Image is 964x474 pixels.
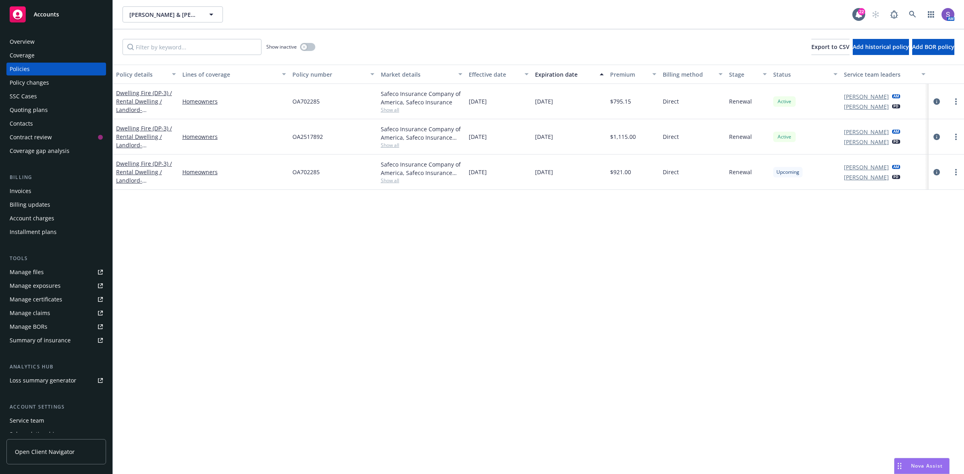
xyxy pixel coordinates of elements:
[858,8,865,15] div: 22
[6,63,106,75] a: Policies
[123,39,261,55] input: Filter by keyword...
[116,124,172,157] a: Dwelling Fire (DP-3) / Rental Dwelling / Landlord
[10,320,47,333] div: Manage BORs
[663,168,679,176] span: Direct
[811,43,850,51] span: Export to CSV
[663,132,679,141] span: Direct
[179,65,289,84] button: Lines of coverage
[923,6,939,22] a: Switch app
[912,43,954,51] span: Add BOR policy
[853,43,909,51] span: Add historical policy
[123,6,223,22] button: [PERSON_NAME] & [PERSON_NAME]
[378,65,466,84] button: Market details
[6,428,106,441] a: Sales relationships
[610,132,636,141] span: $1,115.00
[6,374,106,387] a: Loss summary generator
[10,35,35,48] div: Overview
[660,65,726,84] button: Billing method
[10,198,50,211] div: Billing updates
[10,428,61,441] div: Sales relationships
[469,97,487,106] span: [DATE]
[129,10,199,19] span: [PERSON_NAME] & [PERSON_NAME]
[10,414,44,427] div: Service team
[292,70,366,79] div: Policy number
[10,117,33,130] div: Contacts
[381,125,463,142] div: Safeco Insurance Company of America, Safeco Insurance (Liberty Mutual)
[770,65,841,84] button: Status
[6,414,106,427] a: Service team
[6,144,106,157] a: Coverage gap analysis
[10,226,57,238] div: Installment plans
[15,448,75,456] span: Open Client Navigator
[729,97,752,106] span: Renewal
[182,132,286,141] a: Homeowners
[6,212,106,225] a: Account charges
[6,363,106,371] div: Analytics hub
[894,458,950,474] button: Nova Assist
[610,168,631,176] span: $921.00
[844,70,917,79] div: Service team leaders
[10,212,54,225] div: Account charges
[6,90,106,103] a: SSC Cases
[6,198,106,211] a: Billing updates
[932,167,942,177] a: circleInformation
[10,131,52,144] div: Contract review
[466,65,532,84] button: Effective date
[773,70,829,79] div: Status
[853,39,909,55] button: Add historical policy
[844,128,889,136] a: [PERSON_NAME]
[116,106,167,122] span: - [STREET_ADDRESS]
[951,97,961,106] a: more
[844,138,889,146] a: [PERSON_NAME]
[6,131,106,144] a: Contract review
[10,374,76,387] div: Loss summary generator
[776,98,792,105] span: Active
[10,49,35,62] div: Coverage
[381,160,463,177] div: Safeco Insurance Company of America, Safeco Insurance (Liberty Mutual)
[381,142,463,149] span: Show all
[532,65,607,84] button: Expiration date
[776,133,792,140] span: Active
[381,106,463,113] span: Show all
[469,70,520,79] div: Effective date
[811,39,850,55] button: Export to CSV
[381,90,463,106] div: Safeco Insurance Company of America, Safeco Insurance
[10,266,44,279] div: Manage files
[292,97,320,106] span: OA702285
[6,279,106,292] a: Manage exposures
[535,97,553,106] span: [DATE]
[535,168,553,176] span: [DATE]
[6,104,106,116] a: Quoting plans
[10,104,48,116] div: Quoting plans
[6,3,106,26] a: Accounts
[844,102,889,111] a: [PERSON_NAME]
[182,168,286,176] a: Homeowners
[535,70,595,79] div: Expiration date
[6,185,106,197] a: Invoices
[289,65,378,84] button: Policy number
[610,70,648,79] div: Premium
[951,167,961,177] a: more
[6,226,106,238] a: Installment plans
[6,293,106,306] a: Manage certificates
[844,163,889,171] a: [PERSON_NAME]
[469,168,487,176] span: [DATE]
[607,65,660,84] button: Premium
[381,177,463,184] span: Show all
[844,92,889,101] a: [PERSON_NAME]
[776,169,799,176] span: Upcoming
[381,70,454,79] div: Market details
[6,320,106,333] a: Manage BORs
[726,65,770,84] button: Stage
[868,6,884,22] a: Start snowing
[113,65,179,84] button: Policy details
[292,168,320,176] span: OA702285
[10,63,30,75] div: Policies
[10,334,71,347] div: Summary of insurance
[951,132,961,142] a: more
[942,8,954,21] img: photo
[116,177,167,193] span: - [STREET_ADDRESS]
[182,70,277,79] div: Lines of coverage
[6,117,106,130] a: Contacts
